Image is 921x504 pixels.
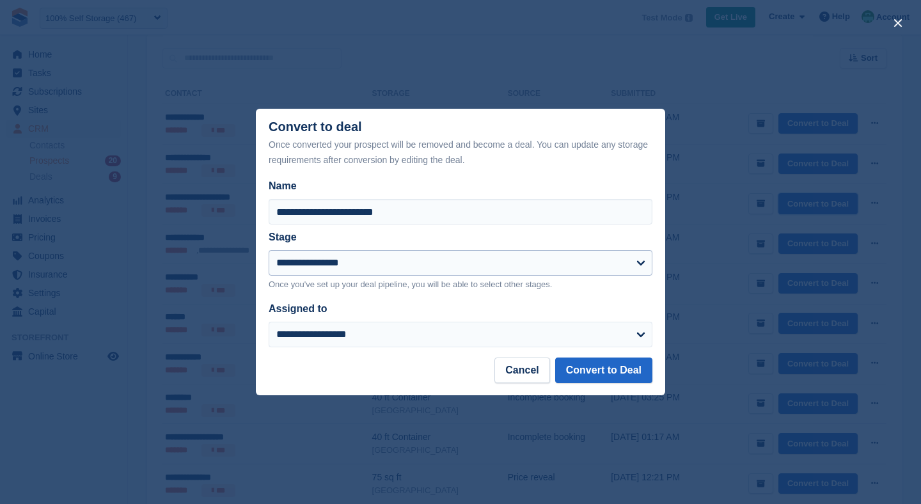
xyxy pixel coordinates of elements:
[269,232,297,242] label: Stage
[269,278,652,291] p: Once you've set up your deal pipeline, you will be able to select other stages.
[888,13,908,33] button: close
[269,120,652,168] div: Convert to deal
[555,358,652,383] button: Convert to Deal
[269,178,652,194] label: Name
[494,358,549,383] button: Cancel
[269,137,652,168] div: Once converted your prospect will be removed and become a deal. You can update any storage requir...
[269,303,327,314] label: Assigned to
